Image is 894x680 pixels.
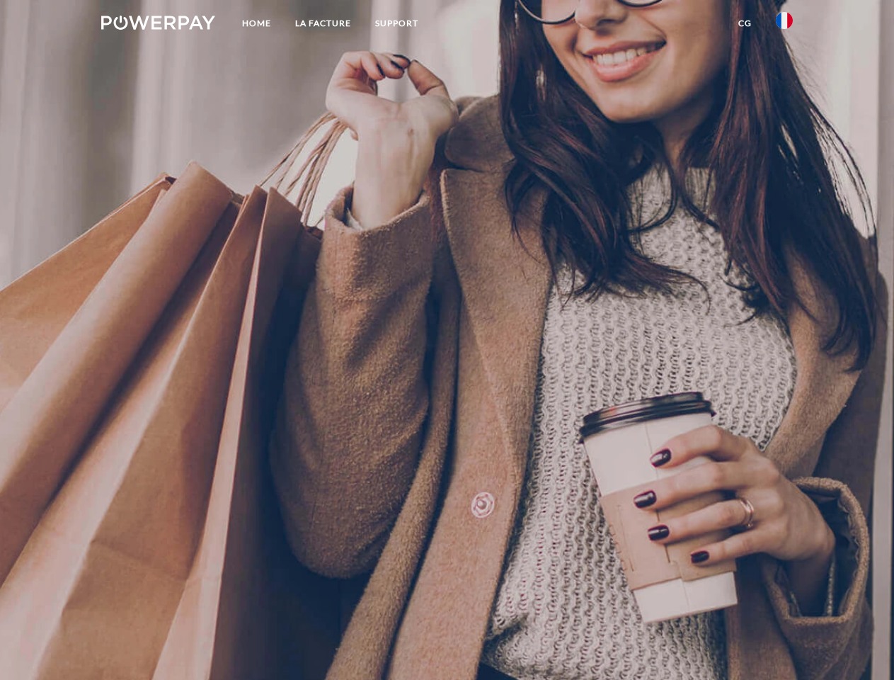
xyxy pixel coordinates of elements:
[283,11,363,36] a: LA FACTURE
[101,16,215,30] img: logo-powerpay-white.svg
[726,11,764,36] a: CG
[230,11,283,36] a: Home
[363,11,430,36] a: Support
[776,12,793,29] img: fr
